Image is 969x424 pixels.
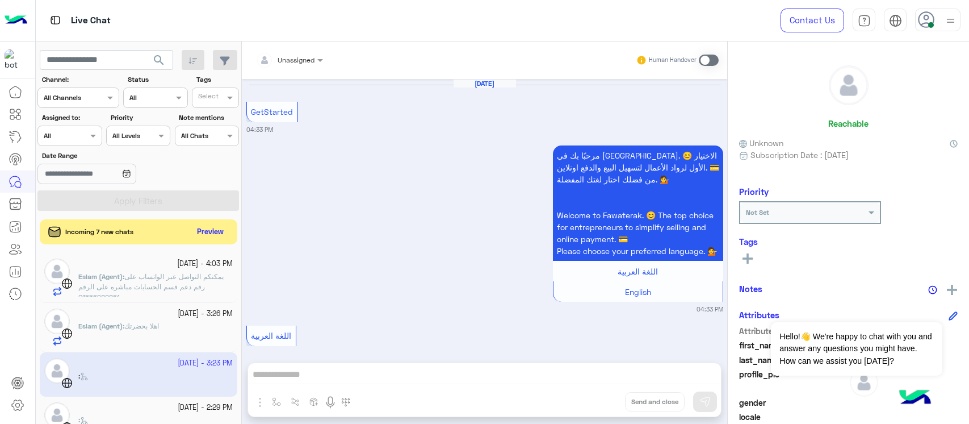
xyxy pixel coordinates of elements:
img: WebChat [61,278,73,289]
span: Attribute Name [739,325,848,337]
small: 04:33 PM [697,305,723,314]
button: Preview [192,224,229,240]
img: WebChat [61,328,73,339]
button: Send and close [625,392,685,411]
span: GetStarted [251,107,293,117]
h6: Priority [739,186,769,197]
h6: [DATE] [454,80,516,88]
span: Unassigned [278,56,314,64]
b: Not Set [746,208,769,217]
span: last_name [739,354,848,366]
p: Live Chat [71,13,111,28]
div: Select [196,91,219,104]
span: English [625,287,651,297]
span: Subscription Date : [DATE] [750,149,849,161]
img: defaultAdmin.png [850,368,878,397]
img: tab [48,13,62,27]
img: hulul-logo.png [895,379,935,418]
b: : [78,272,124,281]
span: Eslam (Agent) [78,272,123,281]
label: Tags [196,74,238,85]
h6: Attributes [739,310,779,320]
img: tab [858,14,871,27]
a: Contact Us [781,9,844,32]
span: locale [739,411,848,423]
button: Apply Filters [37,190,239,211]
span: first_name [739,339,848,351]
small: [DATE] - 3:26 PM [178,309,233,319]
label: Assigned to: [42,113,100,123]
label: Date Range [42,151,169,161]
span: Eslam (Agent) [78,322,123,330]
img: defaultAdmin.png [44,309,70,334]
span: يمكنكم التواصل عبر الواتساب على رقم دعم قسم الحسابات مباشره على الرقم 01556982861 [78,272,224,301]
img: defaultAdmin.png [44,259,70,284]
img: add [947,285,957,295]
span: gender [739,397,848,409]
img: profile [943,14,958,28]
img: Logo [5,9,27,32]
button: search [145,50,173,74]
small: 04:34 PM [246,349,274,358]
span: اهلا بحضرتك [124,322,159,330]
img: 171468393613305 [5,49,25,70]
span: null [850,411,958,423]
img: notes [928,285,937,294]
span: Unknown [739,137,783,149]
span: Hello!👋 We're happy to chat with you and answer any questions you might have. How can we assist y... [771,322,942,376]
span: Incoming 7 new chats [65,227,133,237]
span: null [850,397,958,409]
small: Human Handover [649,56,697,65]
b: : [78,322,124,330]
small: [DATE] - 2:29 PM [178,402,233,413]
span: اللغة العربية [251,331,291,340]
h6: Reachable [828,118,869,128]
span: profile_pic [739,368,848,394]
label: Note mentions [179,113,237,123]
label: Priority [111,113,169,123]
small: [DATE] - 4:03 PM [177,259,233,269]
span: اللغة العربية [618,267,658,276]
h6: Tags [739,236,958,247]
label: Channel: [42,74,118,85]
label: Status [128,74,186,85]
small: 04:33 PM [246,125,273,134]
span: search [152,53,166,67]
h6: Notes [739,284,762,294]
img: defaultAdmin.png [829,66,868,105]
a: tab [853,9,875,32]
img: tab [889,14,902,27]
p: 22/9/2025, 4:33 PM [553,146,723,261]
b: : [78,415,80,424]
